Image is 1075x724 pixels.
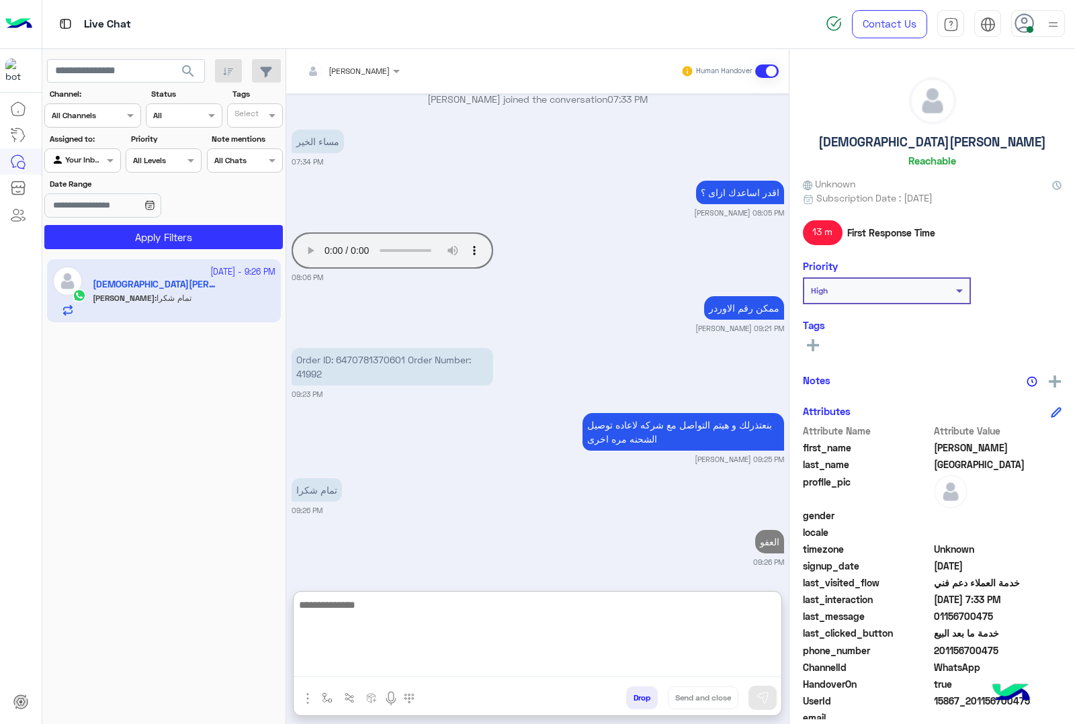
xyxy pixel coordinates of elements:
[803,559,931,573] span: signup_date
[934,576,1062,590] span: خدمة العملاء دعم فني
[1027,376,1037,387] img: notes
[300,690,316,707] img: send attachment
[753,557,784,568] small: 09:26 PM
[803,441,931,455] span: first_name
[934,457,1062,471] span: Salem
[803,457,931,471] span: last_name
[5,58,30,83] img: 713415422032625
[803,177,855,191] span: Unknown
[292,348,493,386] p: 13/10/2025, 9:23 PM
[292,232,493,269] audio: Your browser does not support the audio tag.
[934,643,1062,658] span: 201156700475
[694,208,784,218] small: [PERSON_NAME] 08:05 PM
[292,272,323,283] small: 08:06 PM
[292,156,323,167] small: 07:34 PM
[232,107,259,123] div: Select
[937,10,964,38] a: tab
[329,66,390,76] span: [PERSON_NAME]
[383,690,399,707] img: send voice note
[803,576,931,590] span: last_visited_flow
[607,93,648,105] span: 07:33 PM
[696,181,784,204] p: 13/10/2025, 8:05 PM
[803,643,931,658] span: phone_number
[1049,375,1061,388] img: add
[847,226,935,240] span: First Response Time
[404,693,415,704] img: make a call
[292,130,344,153] p: 13/10/2025, 7:34 PM
[803,609,931,623] span: last_message
[704,296,784,320] p: 13/10/2025, 9:21 PM
[803,508,931,523] span: gender
[826,15,842,32] img: spinner
[151,88,220,100] label: Status
[583,413,784,451] p: 13/10/2025, 9:25 PM
[803,660,931,674] span: ChannelId
[292,505,322,516] small: 09:26 PM
[934,694,1062,708] span: 15867_201156700475
[626,686,658,709] button: Drop
[756,691,769,705] img: send message
[803,220,843,244] span: 13 m
[803,260,838,272] h6: Priority
[803,694,931,708] span: UserId
[934,660,1062,674] span: 2
[344,692,355,703] img: Trigger scenario
[934,424,1062,438] span: Attribute Value
[988,670,1035,717] img: hulul-logo.png
[57,15,74,32] img: tab
[818,134,1046,150] h5: [DEMOGRAPHIC_DATA][PERSON_NAME]
[180,63,196,79] span: search
[44,225,283,249] button: Apply Filters
[934,508,1062,523] span: null
[980,17,996,32] img: tab
[755,530,784,553] p: 13/10/2025, 9:26 PM
[50,133,119,145] label: Assigned to:
[50,178,200,190] label: Date Range
[695,454,784,465] small: [PERSON_NAME] 09:25 PM
[50,88,140,100] label: Channel:
[934,559,1062,573] span: 2025-10-13T14:28:31.923Z
[803,374,830,386] h6: Notes
[803,542,931,556] span: timezone
[803,592,931,606] span: last_interaction
[934,475,967,508] img: defaultAdmin.png
[322,692,333,703] img: select flow
[803,626,931,640] span: last_clicked_button
[934,441,1062,455] span: Muhammed
[131,133,200,145] label: Priority
[934,592,1062,606] span: 2025-10-13T16:33:47.426Z
[316,686,339,709] button: select flow
[803,677,931,691] span: HandoverOn
[84,15,131,34] p: Live Chat
[212,133,281,145] label: Note mentions
[803,424,931,438] span: Attribute Name
[943,17,959,32] img: tab
[811,285,828,296] b: High
[803,319,1062,331] h6: Tags
[361,686,383,709] button: create order
[5,10,32,38] img: Logo
[934,626,1062,640] span: خدمة ما بعد البيع
[803,405,851,417] h6: Attributes
[695,323,784,334] small: [PERSON_NAME] 09:21 PM
[292,92,784,106] p: [PERSON_NAME] joined the conversation
[934,525,1062,539] span: null
[366,692,377,703] img: create order
[292,478,342,502] p: 13/10/2025, 9:26 PM
[292,389,322,400] small: 09:23 PM
[232,88,282,100] label: Tags
[934,677,1062,691] span: true
[934,542,1062,556] span: Unknown
[339,686,361,709] button: Trigger scenario
[816,191,933,205] span: Subscription Date : [DATE]
[852,10,927,38] a: Contact Us
[1045,16,1062,33] img: profile
[908,154,956,167] h6: Reachable
[934,609,1062,623] span: 01156700475
[803,475,931,506] span: profile_pic
[172,59,205,88] button: search
[803,525,931,539] span: locale
[696,66,752,77] small: Human Handover
[910,78,955,124] img: defaultAdmin.png
[668,686,738,709] button: Send and close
